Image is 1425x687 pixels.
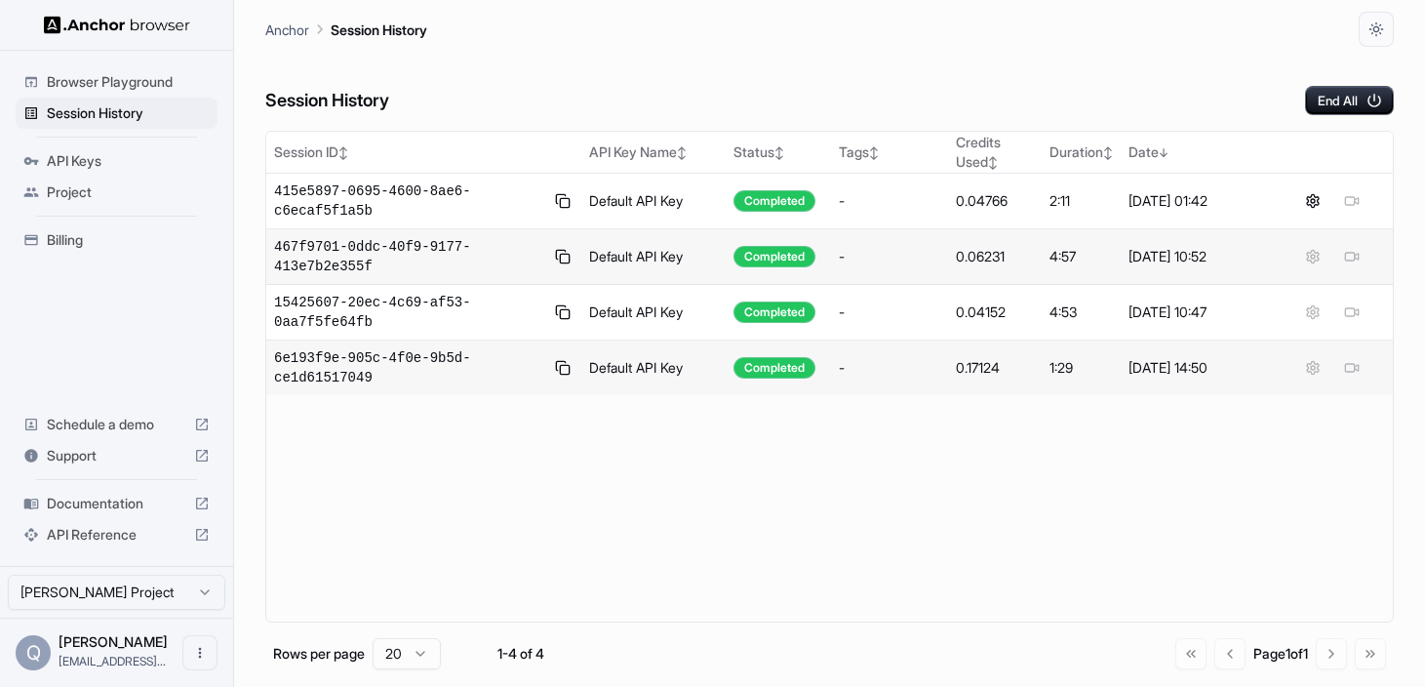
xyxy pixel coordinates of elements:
div: Completed [733,246,815,267]
div: - [839,358,940,378]
div: API Key Name [589,142,717,162]
span: mrwill84@gmail.com [59,654,166,668]
span: ↕ [988,155,998,170]
div: - [839,247,940,266]
span: Browser Playground [47,72,210,92]
span: Project [47,182,210,202]
span: Schedule a demo [47,415,186,434]
div: 0.17124 [956,358,1034,378]
td: Default API Key [581,174,725,229]
nav: breadcrumb [265,19,427,40]
div: Session ID [274,142,574,162]
div: Page 1 of 1 [1253,644,1308,664]
p: Session History [331,20,427,40]
span: Support [47,446,186,465]
td: Default API Key [581,341,725,396]
div: 4:53 [1049,303,1113,322]
div: Credits Used [956,133,1034,172]
div: 0.06231 [956,247,1034,266]
div: Duration [1049,142,1113,162]
td: Default API Key [581,229,725,285]
div: [DATE] 01:42 [1128,191,1264,211]
div: [DATE] 10:52 [1128,247,1264,266]
div: API Keys [16,145,218,177]
div: 0.04152 [956,303,1034,322]
div: Completed [733,357,815,379]
span: ↕ [677,145,687,160]
div: Status [733,142,824,162]
span: ↕ [869,145,879,160]
td: Default API Key [581,285,725,341]
span: 15425607-20ec-4c69-af53-0aa7f5fe64fb [274,293,544,332]
button: End All [1305,86,1394,115]
span: ↕ [774,145,784,160]
div: Project [16,177,218,208]
div: - [839,303,940,322]
div: Schedule a demo [16,409,218,440]
span: Documentation [47,494,186,513]
div: 1-4 of 4 [472,644,570,664]
span: 6e193f9e-905c-4f0e-9b5d-ce1d61517049 [274,348,544,387]
span: ↕ [338,145,348,160]
div: [DATE] 10:47 [1128,303,1264,322]
div: - [839,191,940,211]
span: Qing Zhao [59,633,168,650]
div: Session History [16,98,218,129]
div: API Reference [16,519,218,550]
p: Rows per page [273,644,365,664]
div: 1:29 [1049,358,1113,378]
div: Date [1128,142,1264,162]
div: Tags [839,142,940,162]
img: Anchor Logo [44,16,190,34]
span: Billing [47,230,210,250]
span: 467f9701-0ddc-40f9-9177-413e7b2e355f [274,237,544,276]
div: Billing [16,224,218,256]
div: Support [16,440,218,471]
div: 4:57 [1049,247,1113,266]
span: 415e5897-0695-4600-8ae6-c6ecaf5f1a5b [274,182,544,221]
button: Open menu [182,635,218,670]
span: Session History [47,103,210,123]
div: 0.04766 [956,191,1034,211]
div: 2:11 [1049,191,1113,211]
span: ↕ [1103,145,1113,160]
div: Browser Playground [16,66,218,98]
div: Completed [733,302,815,323]
h6: Session History [265,87,389,115]
p: Anchor [265,20,309,40]
div: Q [16,635,51,670]
span: ↓ [1159,145,1168,160]
span: API Reference [47,525,186,545]
div: [DATE] 14:50 [1128,358,1264,378]
div: Completed [733,190,815,212]
div: Documentation [16,488,218,519]
span: API Keys [47,151,210,171]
